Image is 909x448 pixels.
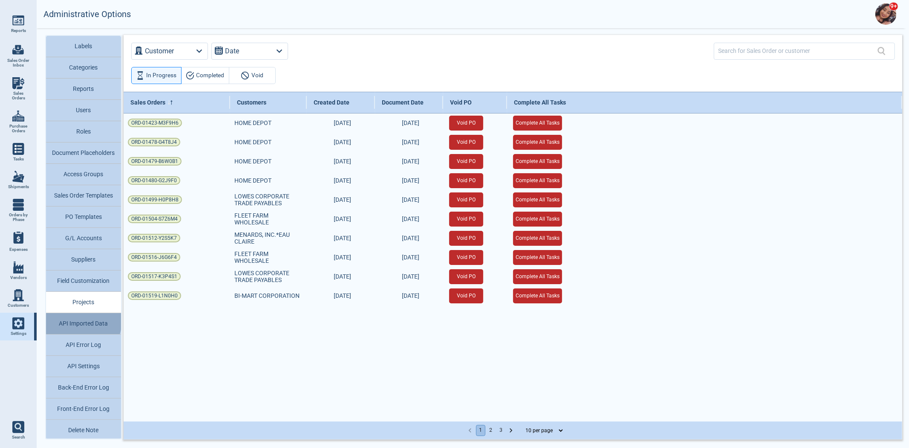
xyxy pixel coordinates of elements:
[229,67,276,84] button: Void
[145,45,174,57] label: Customer
[12,289,24,301] img: menu_icon
[46,292,121,313] button: Projects
[251,70,263,81] span: Void
[12,110,24,122] img: menu_icon
[130,99,165,106] span: Sales Orders
[46,228,121,249] button: G/L Accounts
[13,157,24,162] span: Tasks
[12,199,24,211] img: menu_icon
[514,99,566,106] span: Complete All Tasks
[334,177,351,184] span: [DATE]
[465,425,517,436] nav: pagination navigation
[234,231,303,245] span: MENARDS, INC.*EAU CLAIRE
[334,215,351,222] span: [DATE]
[234,250,303,264] span: FLEET FARM WHOLESALE
[7,124,30,134] span: Purchase Orders
[449,231,483,246] button: Void PO
[889,2,898,11] span: 9+
[234,212,303,226] span: FLEET FARM WHOLESALE
[131,138,177,146] span: ORD-01478-G4T8J4
[402,177,419,184] span: [DATE]
[9,247,28,252] span: Expenses
[334,158,351,165] span: [DATE]
[402,254,419,261] span: [DATE]
[12,77,24,89] img: menu_icon
[8,184,29,189] span: Shipments
[234,139,271,145] span: HOME DEPOT
[46,185,121,207] button: Sales Order Templates
[486,425,496,436] button: Go to page 2
[46,335,121,356] button: API Error Log
[334,254,351,261] span: [DATE]
[11,28,26,33] span: Reports
[7,212,30,222] span: Orders by Phase
[334,196,351,203] span: [DATE]
[12,262,24,273] img: menu_icon
[46,420,121,441] button: Delete Note
[449,173,483,188] button: Void PO
[234,177,271,184] span: HOME DEPOT
[334,119,351,126] span: [DATE]
[234,158,271,165] span: HOME DEPOT
[131,234,177,242] span: ORD-01512-Y2S5K7
[225,45,240,57] label: Date
[46,399,121,420] button: Front-End Error Log
[402,139,419,145] span: [DATE]
[402,158,419,165] span: [DATE]
[334,139,351,145] span: [DATE]
[131,176,177,185] span: ORD-01480-G2J9F0
[234,292,300,299] span: BI-MART CORPORATION
[46,121,121,143] button: Roles
[334,273,351,280] span: [DATE]
[131,195,179,204] span: ORD-01499-H0P8H8
[46,36,121,57] button: Labels
[131,253,177,262] span: ORD-01516-J6G6F4
[147,70,177,81] span: In Progress
[234,270,303,283] span: LOWES CORPORATE TRADE PAYABLES
[507,425,516,436] button: Go to next page
[181,67,229,84] button: Completed
[450,99,472,106] span: Void PO
[131,67,182,84] button: In Progress
[496,425,506,436] button: Go to page 3
[131,157,178,166] span: ORD-01479-B6W0B1
[875,3,897,25] img: Avatar
[46,79,121,100] button: Reports
[131,215,178,223] span: ORD-01504-S7Z6M4
[46,249,121,271] button: Suppliers
[449,192,483,207] button: Void PO
[131,119,179,127] span: ORD-01423-M3F9H6
[382,99,424,106] span: Document Date
[131,272,177,281] span: ORD-01517-K3P4S1
[513,250,562,265] button: Complete All Tasks
[314,99,349,106] span: Created Date
[513,135,562,150] button: Complete All Tasks
[449,116,483,131] button: Void PO
[7,91,30,101] span: Sales Orders
[12,171,24,183] img: menu_icon
[449,212,483,227] button: Void PO
[449,269,483,284] button: Void PO
[513,269,562,284] button: Complete All Tasks
[10,275,27,280] span: Vendors
[513,173,562,188] button: Complete All Tasks
[12,317,24,329] img: menu_icon
[334,292,351,299] span: [DATE]
[513,154,562,169] button: Complete All Tasks
[334,235,351,241] span: [DATE]
[449,135,483,150] button: Void PO
[8,303,29,308] span: Customers
[131,43,208,60] button: Customer
[449,288,483,303] button: Void PO
[46,164,121,185] button: Access Groups
[402,235,419,241] span: [DATE]
[196,70,225,81] span: Completed
[46,377,121,399] button: Back-End Error Log
[131,291,178,300] span: ORD-01519-L1N0H0
[234,193,303,207] span: LOWES CORPORATE TRADE PAYABLES
[402,273,419,280] span: [DATE]
[449,250,483,265] button: Void PO
[43,9,131,19] h2: Administrative Options
[12,435,25,440] span: Search
[719,45,877,57] input: Search for Sales Order or customer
